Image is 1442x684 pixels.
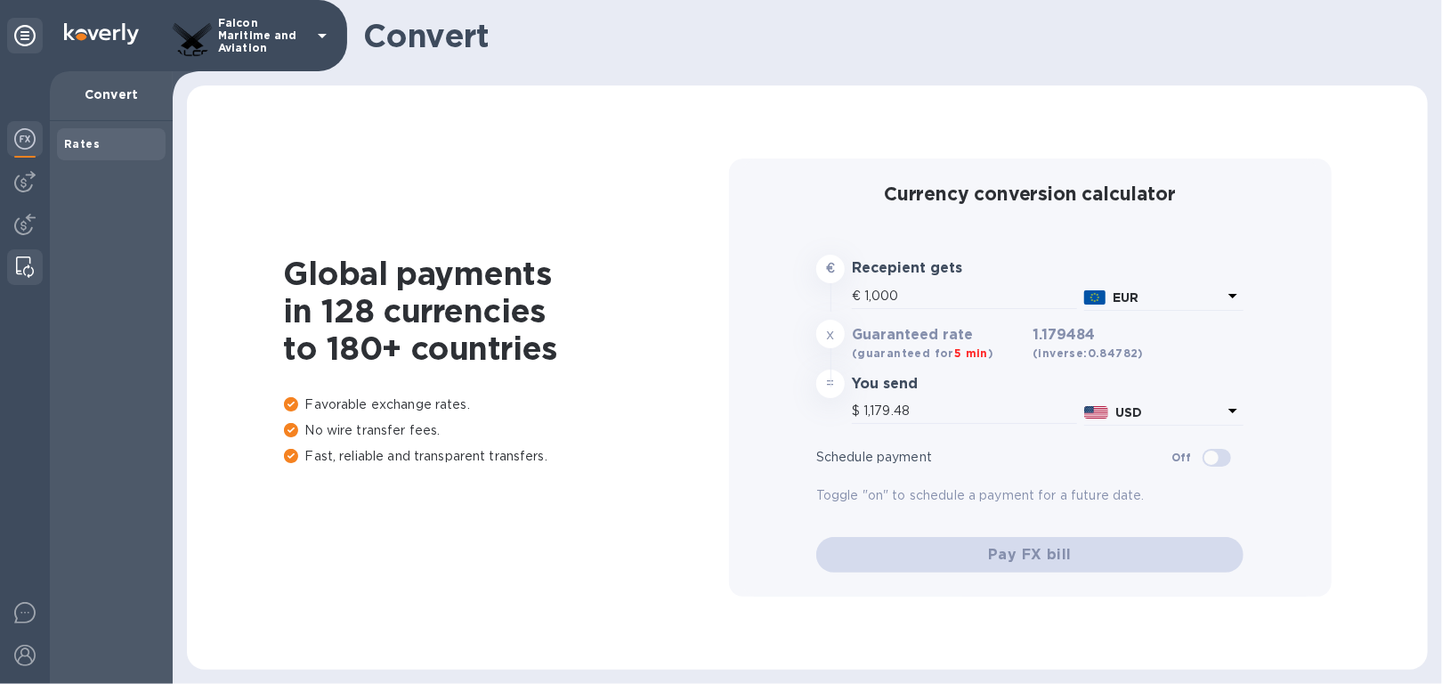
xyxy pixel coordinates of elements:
[1084,406,1108,419] img: USD
[1033,327,1144,362] h3: 1.179484
[852,398,863,425] div: $
[64,23,139,45] img: Logo
[852,376,1025,393] h3: You send
[284,255,729,367] h1: Global payments in 128 currencies to 180+ countries
[816,448,1171,467] p: Schedule payment
[218,17,307,54] p: Falcon Maritime and Aviation
[1113,290,1138,305] b: EUR
[14,128,36,150] img: Foreign exchange
[816,370,845,398] div: =
[863,398,1077,425] input: Amount
[954,346,988,360] span: 5 min
[816,486,1244,505] p: Toggle "on" to schedule a payment for a future date.
[826,261,835,275] strong: €
[64,137,100,151] b: Rates
[284,395,729,414] p: Favorable exchange rates.
[864,283,1077,310] input: Amount
[852,327,1025,344] h3: Guaranteed rate
[816,320,845,348] div: x
[284,447,729,466] p: Fast, reliable and transparent transfers.
[1033,346,1144,360] b: (inverse: 0.84782 )
[1171,451,1192,464] b: Off
[284,421,729,440] p: No wire transfer fees.
[816,183,1244,205] h2: Currency conversion calculator
[852,260,1025,277] h3: Recepient gets
[363,17,1414,54] h1: Convert
[852,283,864,310] div: €
[7,18,43,53] div: Unpin categories
[1115,405,1142,419] b: USD
[64,85,158,103] p: Convert
[852,346,993,360] b: (guaranteed for )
